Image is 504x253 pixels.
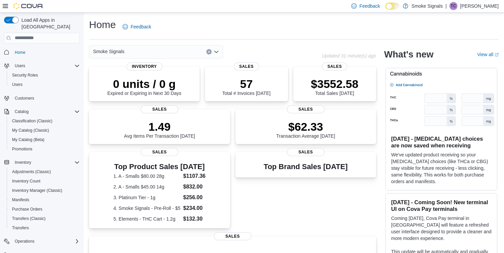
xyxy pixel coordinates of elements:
span: Classification (Classic) [12,118,53,124]
p: 57 [222,77,271,91]
p: $3552.58 [311,77,358,91]
a: Transfers [9,224,31,232]
span: Inventory Count [12,178,41,184]
span: Inventory Manager (Classic) [12,188,62,193]
button: Security Roles [7,71,82,80]
span: Sales [234,62,259,71]
span: Users [12,82,22,87]
span: Feedback [131,23,151,30]
span: Transfers [9,224,80,232]
button: Inventory [12,158,34,166]
img: Cova [13,3,44,9]
p: 0 units / 0 g [107,77,182,91]
dd: $1107.36 [183,172,206,180]
div: Transaction Average [DATE] [276,120,335,139]
span: Purchase Orders [9,205,80,213]
span: Smoke Signals [93,47,124,55]
span: Sales [322,62,347,71]
span: Transfers (Classic) [9,215,80,223]
span: Adjustments (Classic) [9,168,80,176]
button: Users [1,61,82,71]
span: TC [451,2,456,10]
button: Inventory Manager (Classic) [7,186,82,195]
span: Customers [12,94,80,102]
button: Catalog [1,107,82,116]
dt: 3. Platinum Tier - 1g [114,194,181,201]
dt: 4. Smoke Signals - Pre-Roll - $5 [114,205,181,212]
dt: 2. A - Smalls $45.00 14g [114,183,181,190]
button: Transfers [7,223,82,233]
a: Users [9,81,25,89]
button: Classification (Classic) [7,116,82,126]
span: Sales [141,105,178,113]
a: View allExternal link [477,52,499,57]
span: My Catalog (Classic) [12,128,49,133]
span: Purchase Orders [12,207,43,212]
span: Load All Apps in [GEOGRAPHIC_DATA] [19,17,80,30]
button: Customers [1,93,82,103]
h3: [DATE] - [MEDICAL_DATA] choices are now saved when receiving [391,135,492,149]
button: Users [7,80,82,89]
p: Updated 31 minute(s) ago [322,53,376,58]
p: We've updated product receiving so your [MEDICAL_DATA] choices (like THCa or CBG) stay visible fo... [391,151,492,185]
span: Operations [15,239,34,244]
span: My Catalog (Classic) [9,126,80,134]
dd: $234.00 [183,204,206,212]
span: Feedback [359,3,380,9]
a: Home [12,48,28,56]
h3: Top Product Sales [DATE] [114,163,206,171]
span: Inventory Manager (Classic) [9,186,80,195]
span: Inventory Count [9,177,80,185]
svg: External link [495,53,499,57]
a: Manifests [9,196,32,204]
input: Dark Mode [385,3,400,10]
a: My Catalog (Classic) [9,126,52,134]
div: Total # Invoices [DATE] [222,77,271,96]
span: Catalog [12,108,80,116]
span: Sales [141,148,178,156]
span: My Catalog (Beta) [12,137,45,142]
p: Smoke Signals [412,2,443,10]
button: Users [12,62,28,70]
span: Sales [287,148,325,156]
button: Operations [1,237,82,246]
div: Expired or Expiring in Next 30 Days [107,77,182,96]
span: Operations [12,237,80,245]
a: Classification (Classic) [9,117,55,125]
button: Catalog [12,108,31,116]
span: Security Roles [9,71,80,79]
span: Home [15,50,25,55]
dt: 5. Elements - THC Cart - 1.2g [114,216,181,222]
p: Coming [DATE], Cova Pay terminal in [GEOGRAPHIC_DATA] will feature a refreshed user interface des... [391,215,492,242]
dd: $832.00 [183,183,206,191]
a: Purchase Orders [9,205,45,213]
a: Adjustments (Classic) [9,168,54,176]
a: Promotions [9,145,35,153]
p: [PERSON_NAME] [460,2,499,10]
span: Users [15,63,25,69]
button: My Catalog (Classic) [7,126,82,135]
div: Tory Chickite [449,2,457,10]
span: Users [12,62,80,70]
span: Transfers (Classic) [12,216,46,221]
button: Transfers (Classic) [7,214,82,223]
span: Security Roles [12,73,38,78]
a: My Catalog (Beta) [9,136,47,144]
span: Catalog [15,109,28,114]
button: Adjustments (Classic) [7,167,82,176]
button: Inventory Count [7,176,82,186]
h1: Home [89,18,116,31]
span: Sales [287,105,325,113]
dt: 1. A - Smalls $80.00 28g [114,173,181,179]
p: | [445,2,447,10]
a: Customers [12,94,37,102]
dd: $132.30 [183,215,206,223]
div: Total Sales [DATE] [311,77,358,96]
button: Promotions [7,144,82,154]
button: Clear input [206,49,212,54]
span: Classification (Classic) [9,117,80,125]
span: Manifests [9,196,80,204]
span: Users [9,81,80,89]
a: Transfers (Classic) [9,215,48,223]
